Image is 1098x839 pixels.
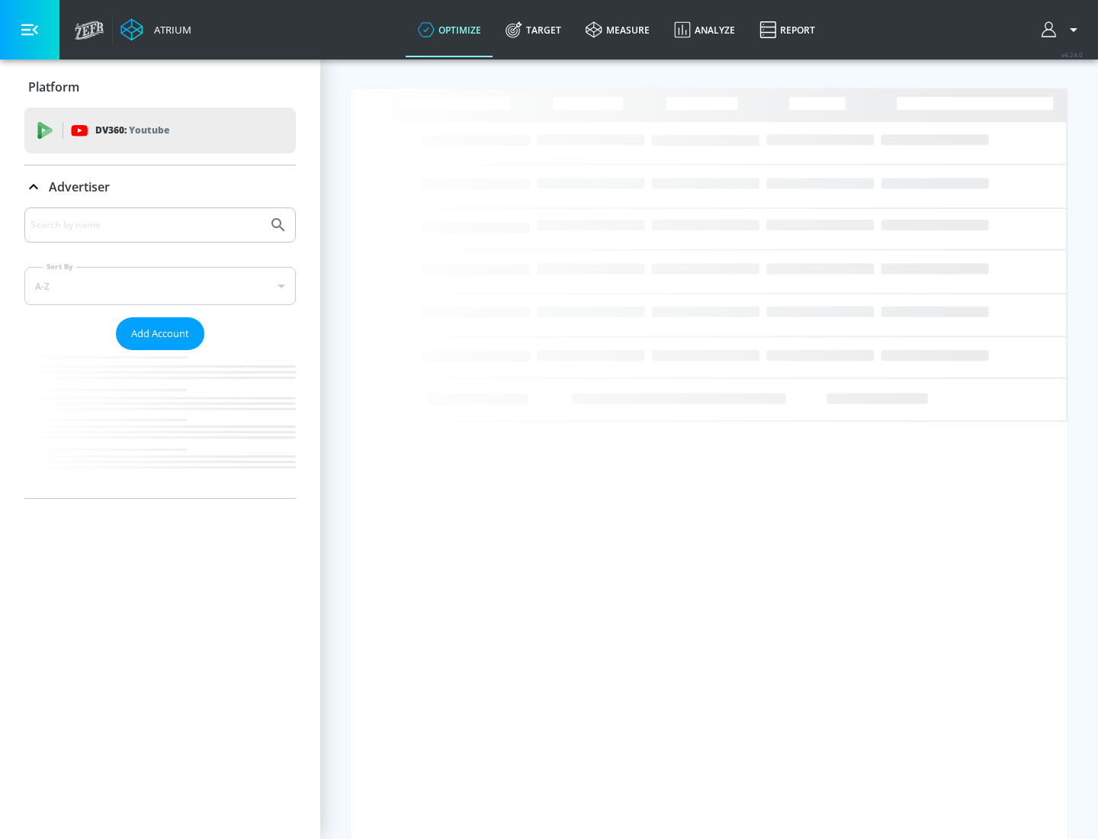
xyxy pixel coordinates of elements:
a: Target [493,2,573,57]
p: DV360: [95,122,169,139]
label: Sort By [43,262,76,272]
div: Platform [24,66,296,108]
span: v 4.24.0 [1061,50,1083,59]
div: Advertiser [24,207,296,498]
div: Advertiser [24,166,296,208]
a: Atrium [120,18,191,41]
a: measure [573,2,662,57]
a: Report [747,2,827,57]
nav: list of Advertiser [24,350,296,498]
p: Platform [28,79,79,95]
span: Add Account [131,325,189,342]
p: Advertiser [49,178,110,195]
input: Search by name [30,215,262,235]
div: Atrium [148,23,191,37]
p: Youtube [129,122,169,138]
button: Add Account [116,317,204,350]
div: DV360: Youtube [24,108,296,153]
a: optimize [406,2,493,57]
a: Analyze [662,2,747,57]
div: A-Z [24,267,296,305]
